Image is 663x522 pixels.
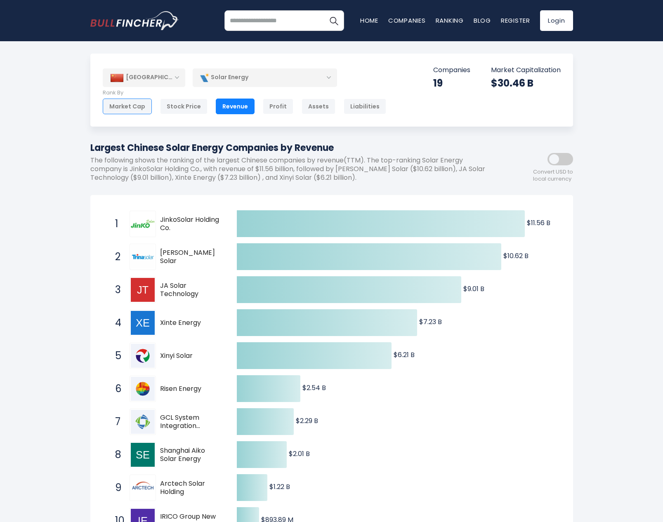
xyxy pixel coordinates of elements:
span: JA Solar Technology [160,282,222,299]
a: Login [540,10,573,31]
button: Search [323,10,344,31]
span: Xinyi Solar [160,352,222,360]
span: JinkoSolar Holding Co. [160,216,222,233]
div: Market Cap [103,99,152,114]
div: Liabilities [344,99,386,114]
span: Risen Energy [160,385,222,393]
a: Blog [474,16,491,25]
span: 7 [111,415,119,429]
text: $6.21 B [394,350,415,360]
text: $7.23 B [419,317,442,327]
span: Convert USD to local currency [533,169,573,183]
span: GCL System Integration Technology [160,414,222,431]
text: $2.29 B [296,416,318,426]
span: 8 [111,448,119,462]
span: Xinte Energy [160,319,222,327]
img: GCL System Integration Technology [131,410,155,434]
text: $1.22 B [269,482,290,491]
div: $30.46 B [491,77,561,89]
span: 6 [111,382,119,396]
img: bullfincher logo [90,11,179,30]
a: Go to homepage [90,11,179,30]
a: Companies [388,16,426,25]
span: 2 [111,250,119,264]
div: 19 [433,77,470,89]
text: $2.01 B [289,449,310,459]
img: Shanghai Aiko Solar Energy [131,443,155,467]
a: Home [360,16,378,25]
img: JA Solar Technology [131,278,155,302]
div: Stock Price [160,99,208,114]
text: $10.62 B [503,251,529,261]
a: Register [501,16,530,25]
div: Revenue [216,99,255,114]
img: JinkoSolar Holding Co. [131,212,155,236]
span: 5 [111,349,119,363]
div: Solar Energy [193,68,337,87]
div: Profit [263,99,293,114]
text: $2.54 B [302,383,326,393]
span: 3 [111,283,119,297]
div: [GEOGRAPHIC_DATA] [103,68,185,87]
img: Arctech Solar Holding [131,476,155,500]
img: Xinte Energy [131,311,155,335]
p: The following shows the ranking of the largest Chinese companies by revenue(TTM). The top-ranking... [90,156,499,182]
img: Trina Solar [131,245,155,269]
text: $9.01 B [463,284,484,294]
a: Ranking [436,16,464,25]
h1: Largest Chinese Solar Energy Companies by Revenue [90,141,499,155]
img: Risen Energy [131,377,155,401]
span: 4 [111,316,119,330]
p: Companies [433,66,470,75]
span: Arctech Solar Holding [160,480,222,497]
div: Assets [302,99,335,114]
text: $11.56 B [527,218,550,228]
img: Xinyi Solar [131,344,155,368]
p: Rank By [103,89,386,96]
span: [PERSON_NAME] Solar [160,249,222,266]
p: Market Capitalization [491,66,561,75]
span: 1 [111,217,119,231]
span: Shanghai Aiko Solar Energy [160,447,222,464]
span: 9 [111,481,119,495]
